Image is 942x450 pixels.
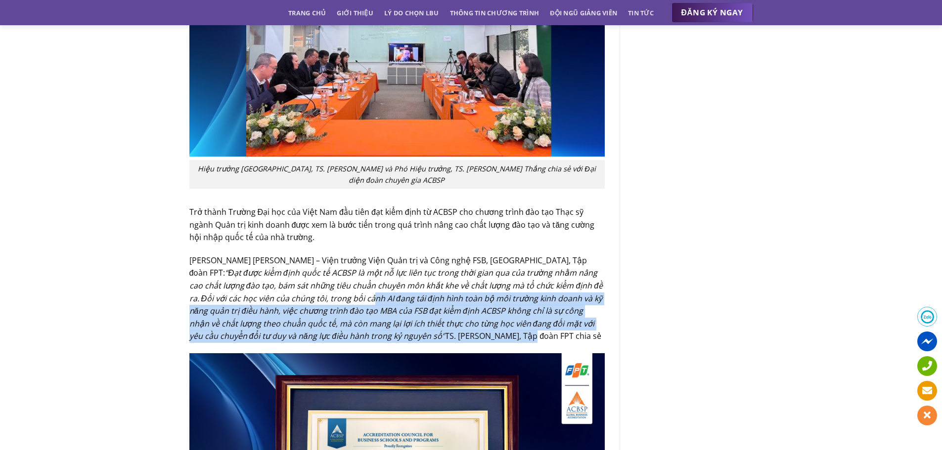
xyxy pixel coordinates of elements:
[672,3,753,23] a: ĐĂNG KÝ NGAY
[189,254,605,343] p: [PERSON_NAME] [PERSON_NAME] – Viện trưởng Viện Quản trị và Công nghệ FSB, [GEOGRAPHIC_DATA], Tập ...
[628,4,654,22] a: Tin tức
[288,4,326,22] a: Trang chủ
[450,4,539,22] a: Thông tin chương trình
[384,4,439,22] a: Lý do chọn LBU
[189,206,605,244] p: Trở thành Trường Đại học của Việt Nam đầu tiên đạt kiểm định từ ACBSP cho chương trình đào tạo Th...
[189,267,603,341] em: “Đạt được kiểm định quốc tế ACBSP là một nỗ lực liên tục trong thời gian qua của trường nhằm nâng...
[189,160,605,189] figcaption: Hiệu trưởng [GEOGRAPHIC_DATA], TS. [PERSON_NAME] và Phó Hiệu trưởng, TS. [PERSON_NAME] Thắng chia...
[681,6,743,19] span: ĐĂNG KÝ NGAY
[337,4,373,22] a: Giới thiệu
[550,4,617,22] a: Đội ngũ giảng viên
